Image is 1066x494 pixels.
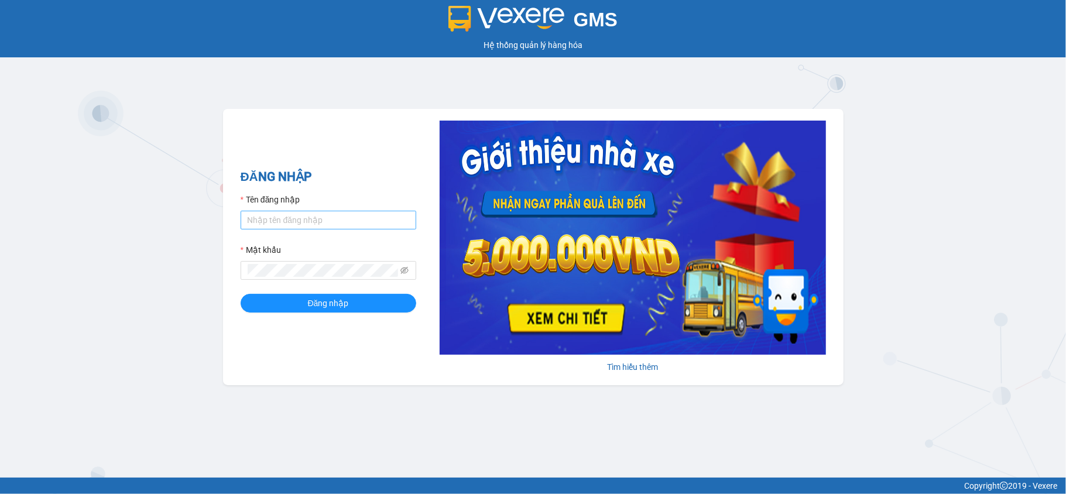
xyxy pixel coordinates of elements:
[241,211,416,229] input: Tên đăng nhập
[448,6,564,32] img: logo 2
[241,294,416,313] button: Đăng nhập
[308,297,349,310] span: Đăng nhập
[3,39,1063,52] div: Hệ thống quản lý hàng hóa
[241,243,281,256] label: Mật khẩu
[400,266,409,275] span: eye-invisible
[241,193,300,206] label: Tên đăng nhập
[9,479,1057,492] div: Copyright 2019 - Vexere
[448,18,618,27] a: GMS
[574,9,618,30] span: GMS
[248,264,398,277] input: Mật khẩu
[1000,482,1008,490] span: copyright
[440,121,826,355] img: banner-0
[440,361,826,373] div: Tìm hiểu thêm
[241,167,416,187] h2: ĐĂNG NHẬP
